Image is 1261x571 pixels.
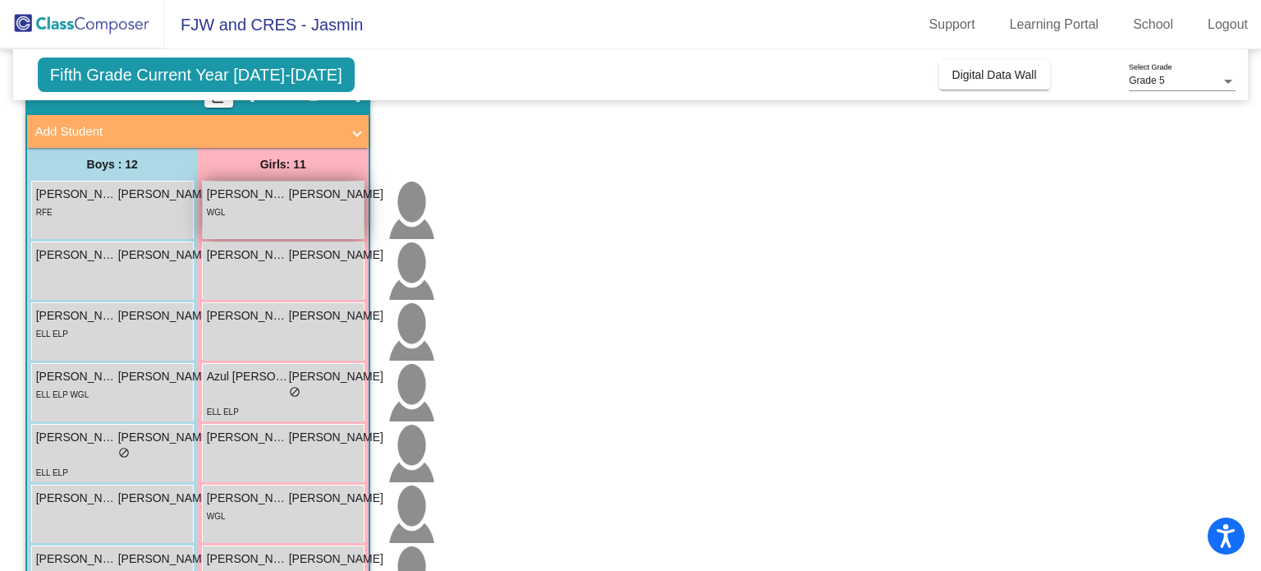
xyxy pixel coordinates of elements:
span: ELL ELP WGL [36,390,89,399]
span: WGL [207,512,226,521]
span: [PERSON_NAME] [36,368,118,385]
span: [PERSON_NAME] [118,246,213,264]
span: [PERSON_NAME] [36,429,118,446]
span: [PERSON_NAME] [207,307,289,325]
span: [PERSON_NAME] [207,429,289,446]
span: [PERSON_NAME] [PERSON_NAME] [36,186,118,203]
span: WGL [207,208,226,217]
span: [PERSON_NAME] [207,186,289,203]
span: ELL ELP [36,468,68,477]
span: RFE [36,208,53,217]
span: do_not_disturb_alt [289,386,300,398]
span: [PERSON_NAME] [289,490,383,507]
a: Logout [1195,12,1261,38]
a: School [1120,12,1186,38]
span: do_not_disturb_alt [118,447,130,458]
mat-expansion-panel-header: Add Student [27,115,369,148]
a: Support [916,12,988,38]
span: [PERSON_NAME] [36,246,118,264]
span: [PERSON_NAME] [207,550,289,568]
span: [PERSON_NAME] [207,490,289,507]
span: [PERSON_NAME] [36,550,118,568]
button: Digital Data Wall [939,60,1050,90]
span: [PERSON_NAME] [118,550,213,568]
span: [PERSON_NAME] [118,368,213,385]
span: [PERSON_NAME] [289,307,383,325]
span: ELL ELP [36,329,68,338]
span: Grade 5 [1129,75,1164,86]
span: FJW and CRES - Jasmin [164,12,363,38]
span: [PERSON_NAME] [289,186,383,203]
button: Print Students Details [204,83,233,108]
a: Learning Portal [997,12,1112,38]
span: Digital Data Wall [952,68,1037,81]
div: Girls: 11 [198,148,369,181]
span: [PERSON_NAME] [289,368,383,385]
span: [PERSON_NAME] [118,307,213,325]
span: [PERSON_NAME] [289,429,383,446]
span: [PERSON_NAME] [118,186,213,203]
span: [PERSON_NAME] [118,429,213,446]
span: [PERSON_NAME] [207,246,289,264]
span: Fifth Grade Current Year [DATE]-[DATE] [38,58,355,92]
span: [PERSON_NAME] [36,307,118,325]
span: [PERSON_NAME] [289,246,383,264]
span: [PERSON_NAME] [289,550,383,568]
mat-panel-title: Add Student [35,122,341,141]
span: [PERSON_NAME] [36,490,118,507]
span: ELL ELP [207,408,239,417]
span: [PERSON_NAME] [118,490,213,507]
span: Azul [PERSON_NAME] [207,368,289,385]
div: Boys : 12 [27,148,198,181]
